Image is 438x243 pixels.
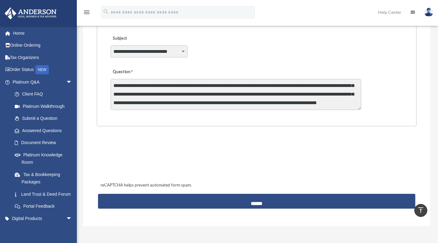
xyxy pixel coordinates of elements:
[4,64,81,76] a: Order StatusNEW
[103,8,109,15] i: search
[4,39,81,52] a: Online Ordering
[111,34,169,43] label: Subject
[83,9,90,16] i: menu
[3,7,58,19] img: Anderson Advisors Platinum Portal
[9,200,81,213] a: Portal Feedback
[9,88,81,100] a: Client FAQ
[111,68,158,76] label: Question
[9,188,81,200] a: Land Trust & Deed Forum
[9,124,81,137] a: Answered Questions
[424,8,433,17] img: User Pic
[9,112,78,125] a: Submit a Question
[9,100,81,112] a: Platinum Walkthrough
[66,76,78,88] span: arrow_drop_down
[4,212,81,225] a: Digital Productsarrow_drop_down
[4,27,81,39] a: Home
[98,182,415,189] div: reCAPTCHA helps prevent automated form spam.
[9,149,81,168] a: Platinum Knowledge Room
[417,206,424,214] i: vertical_align_top
[9,137,81,149] a: Document Review
[4,76,81,88] a: Platinum Q&Aarrow_drop_down
[9,168,81,188] a: Tax & Bookkeeping Packages
[99,145,192,169] iframe: reCAPTCHA
[83,11,90,16] a: menu
[35,65,49,74] div: NEW
[66,212,78,225] span: arrow_drop_down
[414,204,427,217] a: vertical_align_top
[4,51,81,64] a: Tax Organizers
